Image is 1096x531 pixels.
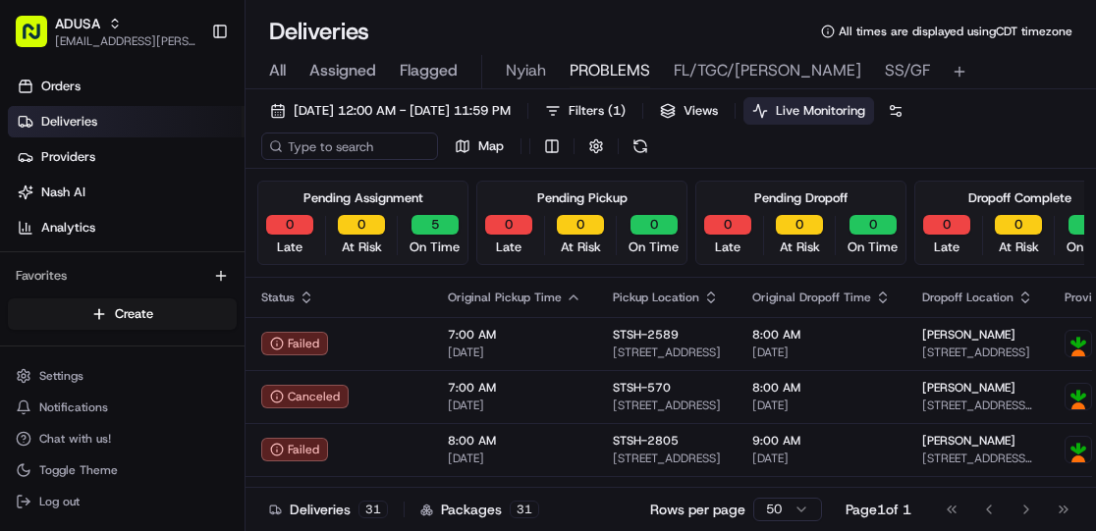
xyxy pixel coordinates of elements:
[650,500,745,519] p: Rows per page
[922,451,1033,466] span: [STREET_ADDRESS][PERSON_NAME]
[922,290,1014,305] span: Dropoff Location
[39,431,111,447] span: Chat with us!
[8,71,245,102] a: Orders
[569,102,626,120] span: Filters
[743,97,874,125] button: Live Monitoring
[277,239,302,256] span: Late
[715,239,740,256] span: Late
[448,451,581,466] span: [DATE]
[613,451,721,466] span: [STREET_ADDRESS]
[303,189,423,207] div: Pending Assignment
[995,215,1042,235] button: 0
[8,362,237,390] button: Settings
[557,215,604,235] button: 0
[448,398,581,413] span: [DATE]
[629,239,679,256] span: On Time
[922,486,1015,502] span: [PERSON_NAME]
[41,78,81,95] span: Orders
[8,488,237,515] button: Log out
[358,501,388,518] div: 31
[261,332,328,355] button: Failed
[506,59,546,82] span: Nyiah
[754,189,848,207] div: Pending Dropoff
[261,438,328,461] button: Failed
[55,14,100,33] button: ADUSA
[269,59,286,82] span: All
[561,239,601,256] span: At Risk
[266,215,313,235] button: 0
[922,380,1015,396] span: [PERSON_NAME]
[478,137,504,155] span: Map
[8,106,245,137] a: Deliveries
[485,215,532,235] button: 0
[448,345,581,360] span: [DATE]
[613,290,699,305] span: Pickup Location
[8,177,245,208] a: Nash AI
[338,215,385,235] button: 0
[885,59,930,82] span: SS/GF
[8,425,237,452] button: Chat with us!
[848,239,898,256] span: On Time
[922,327,1015,343] span: [PERSON_NAME]
[780,239,820,256] span: At Risk
[752,433,891,449] span: 9:00 AM
[613,486,678,502] span: FDLN-2536
[752,345,891,360] span: [DATE]
[410,239,460,256] span: On Time
[41,148,95,166] span: Providers
[839,24,1072,39] span: All times are displayed using CDT timezone
[39,399,108,415] span: Notifications
[776,102,865,120] span: Live Monitoring
[776,215,823,235] button: 0
[261,97,520,125] button: [DATE] 12:00 AM - [DATE] 11:59 PM
[1066,331,1091,356] img: profile_instacart_ahold_partner.png
[476,181,687,265] div: Pending Pickup0Late0At Risk0On Time
[536,97,634,125] button: Filters(1)
[510,501,539,518] div: 31
[922,398,1033,413] span: [STREET_ADDRESS][PERSON_NAME]
[115,305,153,323] span: Create
[41,113,97,131] span: Deliveries
[934,239,959,256] span: Late
[968,189,1071,207] div: Dropoff Complete
[613,433,679,449] span: STSH-2805
[8,456,237,484] button: Toggle Theme
[261,290,295,305] span: Status
[630,215,678,235] button: 0
[752,380,891,396] span: 8:00 AM
[752,486,891,502] span: 10:00 AM
[448,380,581,396] span: 7:00 AM
[752,290,871,305] span: Original Dropoff Time
[448,433,581,449] span: 8:00 AM
[411,215,459,235] button: 5
[674,59,861,82] span: FL/TGC/[PERSON_NAME]
[269,16,369,47] h1: Deliveries
[608,102,626,120] span: ( 1 )
[420,500,539,519] div: Packages
[41,219,95,237] span: Analytics
[55,33,195,49] button: [EMAIL_ADDRESS][PERSON_NAME][DOMAIN_NAME]
[1066,437,1091,462] img: profile_instacart_ahold_partner.png
[752,451,891,466] span: [DATE]
[8,141,245,173] a: Providers
[613,398,721,413] span: [STREET_ADDRESS]
[1066,384,1091,409] img: profile_instacart_ahold_partner.png
[627,133,654,160] button: Refresh
[342,239,382,256] span: At Risk
[446,133,513,160] button: Map
[448,290,562,305] span: Original Pickup Time
[41,184,85,201] span: Nash AI
[8,260,237,292] div: Favorites
[849,215,897,235] button: 0
[684,102,718,120] span: Views
[269,500,388,519] div: Deliveries
[922,433,1015,449] span: [PERSON_NAME]
[39,494,80,509] span: Log out
[309,59,376,82] span: Assigned
[752,398,891,413] span: [DATE]
[496,239,521,256] span: Late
